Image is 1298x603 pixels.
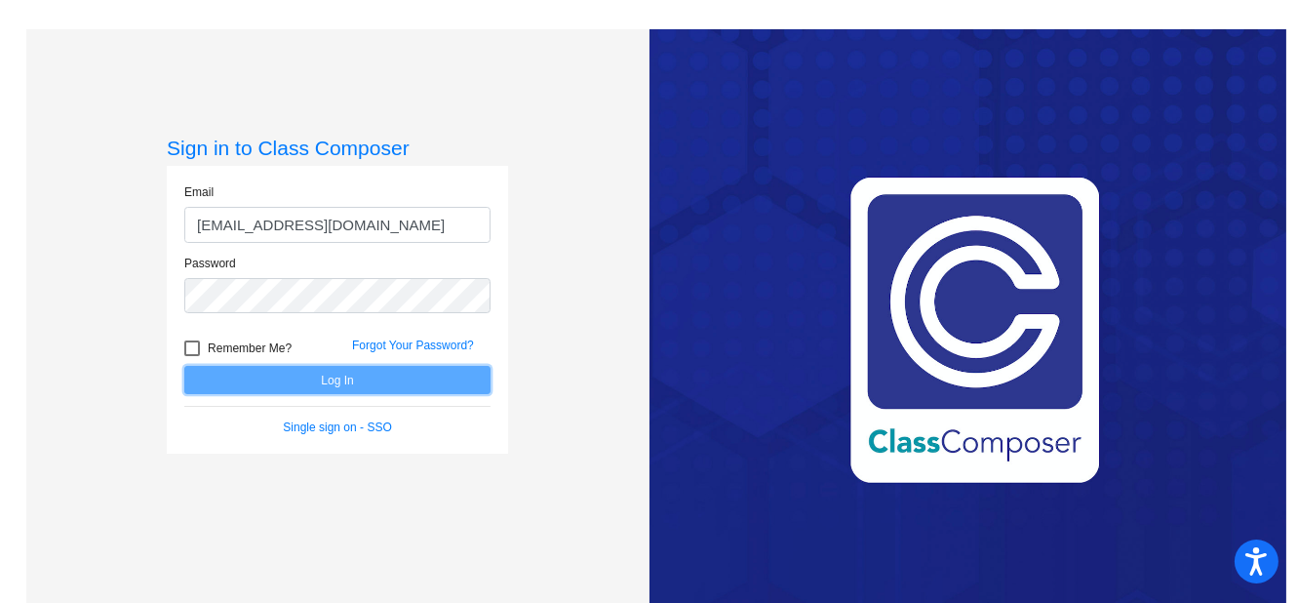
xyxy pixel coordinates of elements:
label: Email [184,183,214,201]
h3: Sign in to Class Composer [167,136,508,160]
a: Forgot Your Password? [352,339,474,352]
button: Log In [184,366,491,394]
span: Remember Me? [208,337,292,360]
label: Password [184,255,236,272]
a: Single sign on - SSO [283,421,391,434]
